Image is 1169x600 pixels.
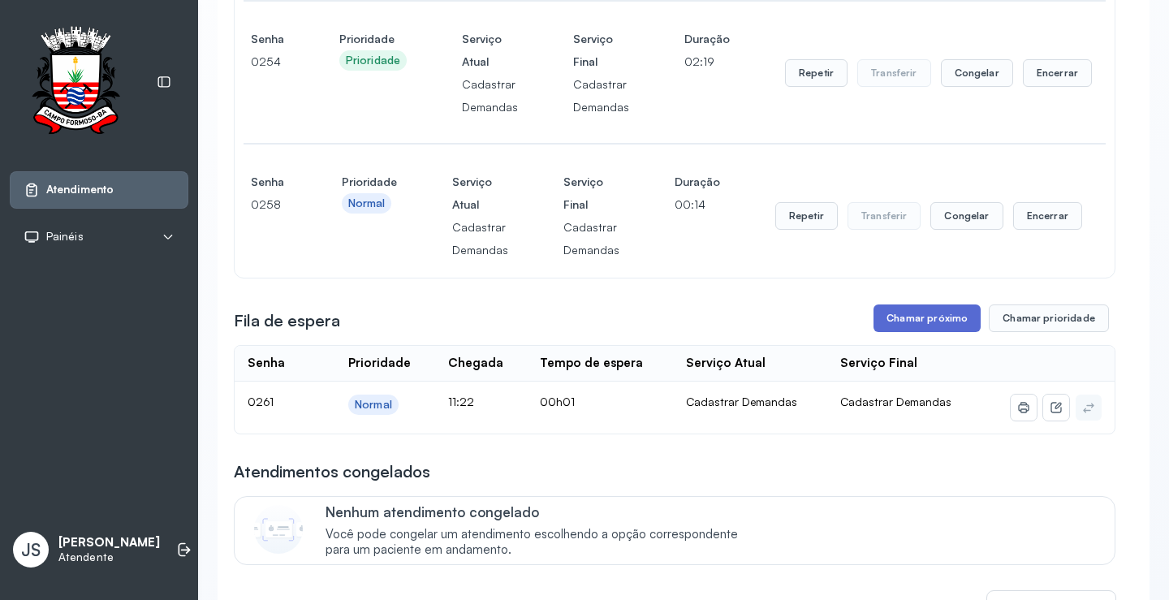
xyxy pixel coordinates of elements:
[989,304,1109,332] button: Chamar prioridade
[941,59,1013,87] button: Congelar
[342,171,397,193] h4: Prioridade
[452,171,508,216] h4: Serviço Atual
[17,26,134,139] img: Logotipo do estabelecimento
[686,395,815,409] div: Cadastrar Demandas
[346,54,400,67] div: Prioridade
[857,59,931,87] button: Transferir
[775,202,838,230] button: Repetir
[339,28,407,50] h4: Prioridade
[251,50,284,73] p: 0254
[348,196,386,210] div: Normal
[540,395,575,408] span: 00h01
[684,28,730,50] h4: Duração
[46,230,84,244] span: Painéis
[251,171,287,193] h4: Senha
[573,28,629,73] h4: Serviço Final
[1013,202,1082,230] button: Encerrar
[251,193,287,216] p: 0258
[540,356,643,371] div: Tempo de espera
[848,202,921,230] button: Transferir
[248,395,274,408] span: 0261
[24,182,175,198] a: Atendimento
[874,304,981,332] button: Chamar próximo
[234,460,430,483] h3: Atendimentos congelados
[326,503,755,520] p: Nenhum atendimento congelado
[840,395,951,408] span: Cadastrar Demandas
[326,527,755,558] span: Você pode congelar um atendimento escolhendo a opção correspondente para um paciente em andamento.
[686,356,766,371] div: Serviço Atual
[930,202,1003,230] button: Congelar
[251,28,284,50] h4: Senha
[675,193,720,216] p: 00:14
[355,398,392,412] div: Normal
[58,550,160,564] p: Atendente
[1023,59,1092,87] button: Encerrar
[675,171,720,193] h4: Duração
[46,183,114,196] span: Atendimento
[234,309,340,332] h3: Fila de espera
[563,216,619,261] p: Cadastrar Demandas
[563,171,619,216] h4: Serviço Final
[348,356,411,371] div: Prioridade
[248,356,285,371] div: Senha
[452,216,508,261] p: Cadastrar Demandas
[785,59,848,87] button: Repetir
[448,395,474,408] span: 11:22
[462,73,518,119] p: Cadastrar Demandas
[448,356,503,371] div: Chegada
[840,356,917,371] div: Serviço Final
[58,535,160,550] p: [PERSON_NAME]
[684,50,730,73] p: 02:19
[462,28,518,73] h4: Serviço Atual
[254,505,303,554] img: Imagem de CalloutCard
[573,73,629,119] p: Cadastrar Demandas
